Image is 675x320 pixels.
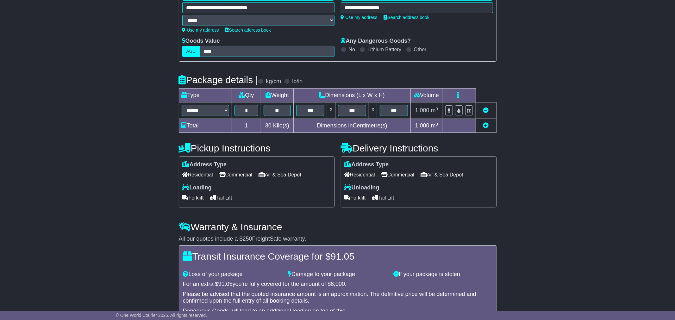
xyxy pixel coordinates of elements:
span: 30 [265,122,272,129]
label: Address Type [182,161,227,168]
div: Damage to your package [285,271,390,278]
td: x [369,102,377,119]
h4: Warranty & Insurance [179,222,497,232]
a: Remove this item [483,107,489,114]
span: Air & Sea Depot [421,170,463,180]
div: All our quotes include a $ FreightSafe warranty. [179,236,497,243]
label: Goods Value [182,38,220,45]
label: Unloading [344,184,379,191]
td: Volume [411,89,442,102]
td: Dimensions in Centimetre(s) [293,119,411,133]
a: Use my address [341,15,378,20]
td: Kilo(s) [261,119,294,133]
div: Dangerous Goods will lead to an additional loading on top of this. [183,308,492,315]
span: m [431,107,438,114]
span: m [431,122,438,129]
span: 6,000 [331,281,345,287]
td: Type [179,89,232,102]
h4: Package details | [179,75,258,85]
td: 1 [232,119,261,133]
span: Commercial [381,170,414,180]
label: Other [414,46,427,52]
span: Tail Lift [372,193,394,203]
sup: 3 [436,107,438,111]
div: If your package is stolen [390,271,496,278]
span: 250 [243,236,252,242]
div: Loss of your package [180,271,285,278]
span: Residential [182,170,213,180]
span: 1.000 [415,122,429,129]
td: Dimensions (L x W x H) [293,89,411,102]
span: Forklift [182,193,204,203]
span: Tail Lift [210,193,232,203]
span: Residential [344,170,375,180]
h4: Transit Insurance Coverage for $ [183,251,492,262]
span: Air & Sea Depot [259,170,301,180]
span: Commercial [219,170,252,180]
label: Loading [182,184,212,191]
label: No [349,46,355,52]
label: Lithium Battery [367,46,401,52]
td: Weight [261,89,294,102]
td: x [327,102,335,119]
h4: Pickup Instructions [179,143,334,153]
a: Search address book [225,28,271,33]
td: Qty [232,89,261,102]
label: lb/in [292,78,303,85]
sup: 3 [436,122,438,126]
td: Total [179,119,232,133]
span: © One World Courier 2025. All rights reserved. [116,313,207,318]
h4: Delivery Instructions [341,143,497,153]
label: AUD [182,46,200,57]
span: 91.05 [218,281,233,287]
a: Add new item [483,122,489,129]
div: For an extra $ you're fully covered for the amount of $ . [183,281,492,288]
label: kg/cm [266,78,281,85]
label: Any Dangerous Goods? [341,38,411,45]
span: Forklift [344,193,366,203]
label: Address Type [344,161,389,168]
a: Search address book [384,15,429,20]
div: Please be advised that the quoted insurance amount is an approximation. The definitive price will... [183,291,492,305]
a: Use my address [182,28,219,33]
span: 91.05 [331,251,354,262]
span: 1.000 [415,107,429,114]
